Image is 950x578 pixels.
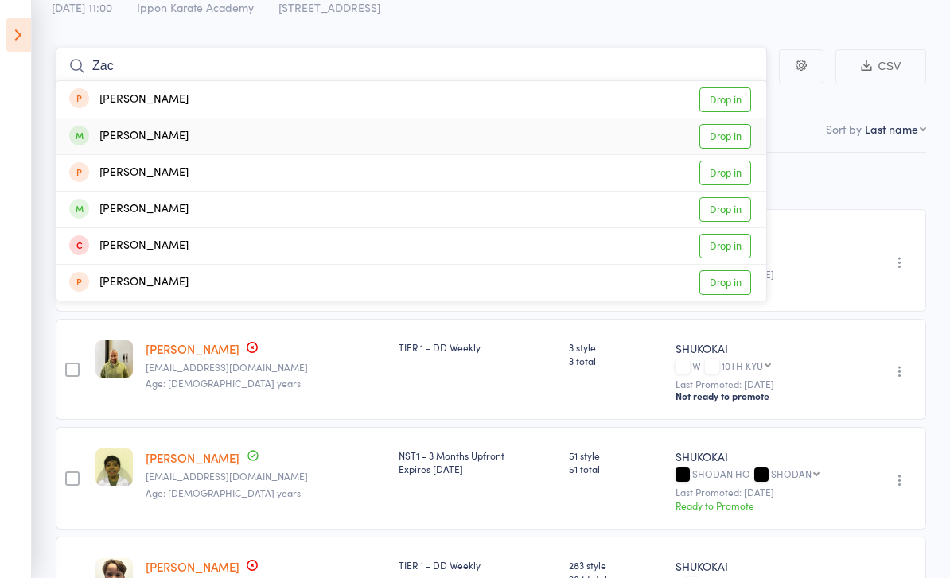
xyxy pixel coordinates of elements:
div: [PERSON_NAME] [69,127,189,145]
small: zahinshahriarkhwaja05@outlook.com [146,471,386,482]
span: 3 style [569,340,663,354]
span: 51 style [569,448,663,462]
div: SHODAN [771,468,812,479]
div: Not ready to promote [676,390,851,402]
div: W [676,360,851,374]
a: Drop in [699,234,751,258]
div: Expires [DATE] [399,462,556,475]
div: [PERSON_NAME] [69,91,189,109]
div: 10TH KYU [722,360,763,370]
span: 51 total [569,462,663,475]
div: NST1 - 3 Months Upfront [399,448,556,475]
a: [PERSON_NAME] [146,340,239,357]
button: CSV [835,49,926,83]
div: SHUKOKAI [676,340,851,356]
div: Last name [865,121,918,137]
span: Age: [DEMOGRAPHIC_DATA] years [146,376,301,390]
div: SHODAN HO [676,468,851,482]
div: TIER 1 - DD Weekly [399,558,556,572]
div: [PERSON_NAME] [69,200,189,219]
input: Search by name [56,48,767,84]
span: 3 total [569,354,663,367]
small: Last Promoted: [DATE] [676,378,851,390]
span: Age: [DEMOGRAPHIC_DATA] years [146,486,301,499]
a: Drop in [699,87,751,112]
span: 283 style [569,558,663,572]
div: SHUKOKAI [676,558,851,574]
label: Sort by [826,121,862,137]
div: SHUKOKAI [676,448,851,464]
div: [PERSON_NAME] [69,164,189,182]
a: Drop in [699,161,751,185]
a: Drop in [699,270,751,295]
small: Last Promoted: [DATE] [676,487,851,498]
img: image1755305231.png [95,340,133,378]
a: Drop in [699,124,751,149]
div: [PERSON_NAME] [69,237,189,255]
div: Ready to Promote [676,498,851,512]
a: Drop in [699,197,751,222]
small: jamie76.hall@gmail.com [146,362,386,373]
div: [PERSON_NAME] [69,273,189,292]
a: [PERSON_NAME] [146,558,239,575]
img: image1567500900.png [95,448,133,486]
a: [PERSON_NAME] [146,449,239,466]
div: TIER 1 - DD Weekly [399,340,556,354]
